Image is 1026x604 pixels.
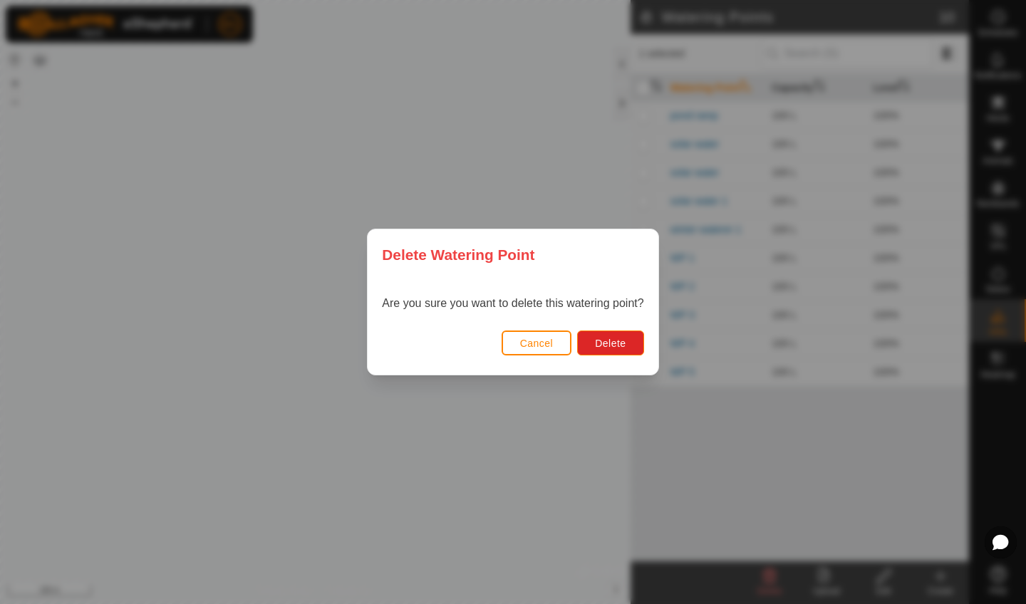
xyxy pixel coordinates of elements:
[382,244,534,266] span: Delete Watering Point
[382,297,643,309] span: Are you sure you want to delete this watering point?
[520,338,554,349] span: Cancel
[595,338,626,349] span: Delete
[577,330,643,355] button: Delete
[502,330,572,355] button: Cancel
